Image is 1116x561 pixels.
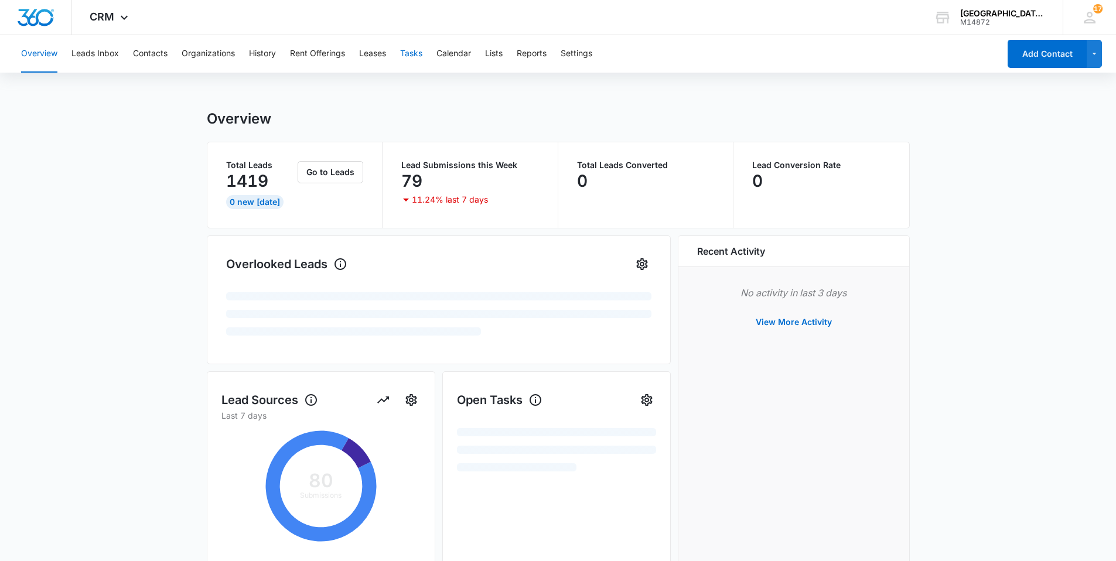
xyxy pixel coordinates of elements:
[290,35,345,73] button: Rent Offerings
[436,35,471,73] button: Calendar
[1093,4,1103,13] span: 17
[221,391,318,409] h1: Lead Sources
[226,255,347,273] h1: Overlooked Leads
[577,161,715,169] p: Total Leads Converted
[561,35,592,73] button: Settings
[374,391,393,409] button: View Report
[697,244,765,258] h6: Recent Activity
[21,35,57,73] button: Overview
[633,255,651,273] button: Settings
[90,11,114,23] span: CRM
[400,35,422,73] button: Tasks
[485,35,503,73] button: Lists
[133,35,168,73] button: Contacts
[182,35,235,73] button: Organizations
[577,172,588,190] p: 0
[359,35,386,73] button: Leases
[457,391,542,409] h1: Open Tasks
[744,308,844,336] button: View More Activity
[1008,40,1087,68] button: Add Contact
[1093,4,1103,13] div: notifications count
[517,35,547,73] button: Reports
[752,161,890,169] p: Lead Conversion Rate
[298,167,363,177] a: Go to Leads
[697,286,890,300] p: No activity in last 3 days
[960,18,1046,26] div: account id
[752,172,763,190] p: 0
[71,35,119,73] button: Leads Inbox
[637,391,656,409] button: Settings
[298,161,363,183] button: Go to Leads
[249,35,276,73] button: History
[226,195,284,209] div: 0 New [DATE]
[401,172,422,190] p: 79
[221,409,421,422] p: Last 7 days
[226,172,268,190] p: 1419
[207,110,271,128] h1: Overview
[402,391,421,409] button: Settings
[960,9,1046,18] div: account name
[401,161,539,169] p: Lead Submissions this Week
[226,161,296,169] p: Total Leads
[412,196,488,204] p: 11.24% last 7 days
